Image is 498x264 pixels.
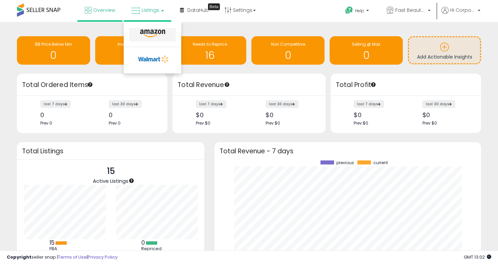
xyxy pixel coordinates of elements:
label: last 7 days [196,100,226,108]
span: Prev: $0 [196,120,210,126]
span: 2025-09-15 13:02 GMT [464,254,491,260]
a: Needs to Reprice 16 [173,36,247,65]
div: FBA [49,246,80,251]
a: BB Price Below Min 0 [17,36,90,65]
div: $0 [266,111,314,118]
a: Add Actionable Insights [409,37,480,63]
span: Inventory Age [118,41,146,47]
span: Active Listings [93,177,128,184]
h3: Total Ordered Items [22,80,162,90]
a: Non Competitive 0 [251,36,325,65]
a: Help [340,1,376,22]
span: DataHub [187,7,209,14]
h3: Total Profit [336,80,476,90]
label: last 30 days [422,100,455,108]
b: 0 [141,239,145,247]
h3: Total Revenue [178,80,320,90]
span: Fast Beauty ([GEOGRAPHIC_DATA]) [395,7,426,14]
span: Prev: 0 [109,120,121,126]
strong: Copyright [7,254,32,260]
span: previous [336,160,354,165]
div: Tooltip anchor [224,82,230,88]
div: seller snap | | [7,254,118,261]
b: 15 [49,239,55,247]
div: $0 [354,111,400,118]
p: 15 [93,165,128,178]
div: Tooltip anchor [128,178,134,184]
div: 0 [109,111,155,118]
div: $0 [422,111,469,118]
a: Inventory Age 0 [95,36,168,65]
a: Terms of Use [58,254,87,260]
div: Tooltip anchor [87,82,93,88]
span: Prev: 0 [40,120,52,126]
h3: Total Revenue - 7 days [220,149,476,154]
span: Prev: $0 [266,120,280,126]
div: Tooltip anchor [370,82,376,88]
span: Prev: $0 [422,120,437,126]
span: Hi Corporate [450,7,476,14]
span: Prev: $0 [354,120,368,126]
h1: 0 [255,50,321,61]
label: last 7 days [40,100,71,108]
span: Overview [93,7,115,14]
span: Listings [142,7,159,14]
h1: 0 [99,50,165,61]
a: Privacy Policy [88,254,118,260]
label: last 7 days [354,100,384,108]
h1: 0 [333,50,399,61]
h1: 0 [20,50,87,61]
span: Non Competitive [271,41,305,47]
a: Selling @ Max 0 [330,36,403,65]
label: last 30 days [109,100,142,108]
span: current [373,160,388,165]
h1: 16 [177,50,243,61]
h3: Total Listings [22,149,199,154]
span: Help [355,8,364,14]
div: Tooltip anchor [208,3,220,10]
div: $0 [196,111,244,118]
i: Get Help [345,6,353,15]
span: BB Price Below Min [35,41,72,47]
div: Repriced [141,246,172,251]
div: 0 [40,111,87,118]
span: Selling @ Max [352,41,380,47]
span: Add Actionable Insights [417,53,472,60]
label: last 30 days [266,100,298,108]
span: Needs to Reprice [193,41,227,47]
a: Hi Corporate [441,7,480,22]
